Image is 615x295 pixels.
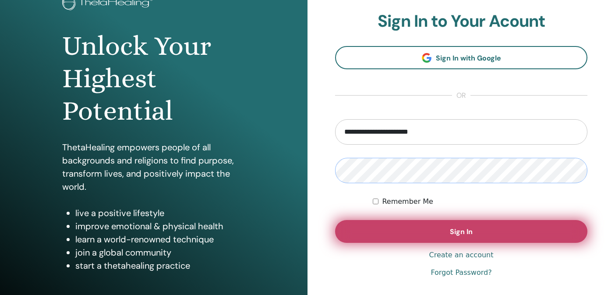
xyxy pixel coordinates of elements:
li: improve emotional & physical health [75,220,245,233]
h2: Sign In to Your Acount [335,11,587,32]
li: start a thetahealing practice [75,259,245,272]
span: or [452,90,470,101]
a: Sign In with Google [335,46,587,69]
a: Forgot Password? [431,267,491,278]
span: Sign In [450,227,473,236]
li: learn a world-renowned technique [75,233,245,246]
button: Sign In [335,220,587,243]
a: Create an account [429,250,493,260]
div: Keep me authenticated indefinitely or until I manually logout [373,196,587,207]
li: join a global community [75,246,245,259]
li: live a positive lifestyle [75,206,245,220]
span: Sign In with Google [436,53,501,63]
h1: Unlock Your Highest Potential [62,30,245,128]
p: ThetaHealing empowers people of all backgrounds and religions to find purpose, transform lives, a... [62,141,245,193]
label: Remember Me [382,196,433,207]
